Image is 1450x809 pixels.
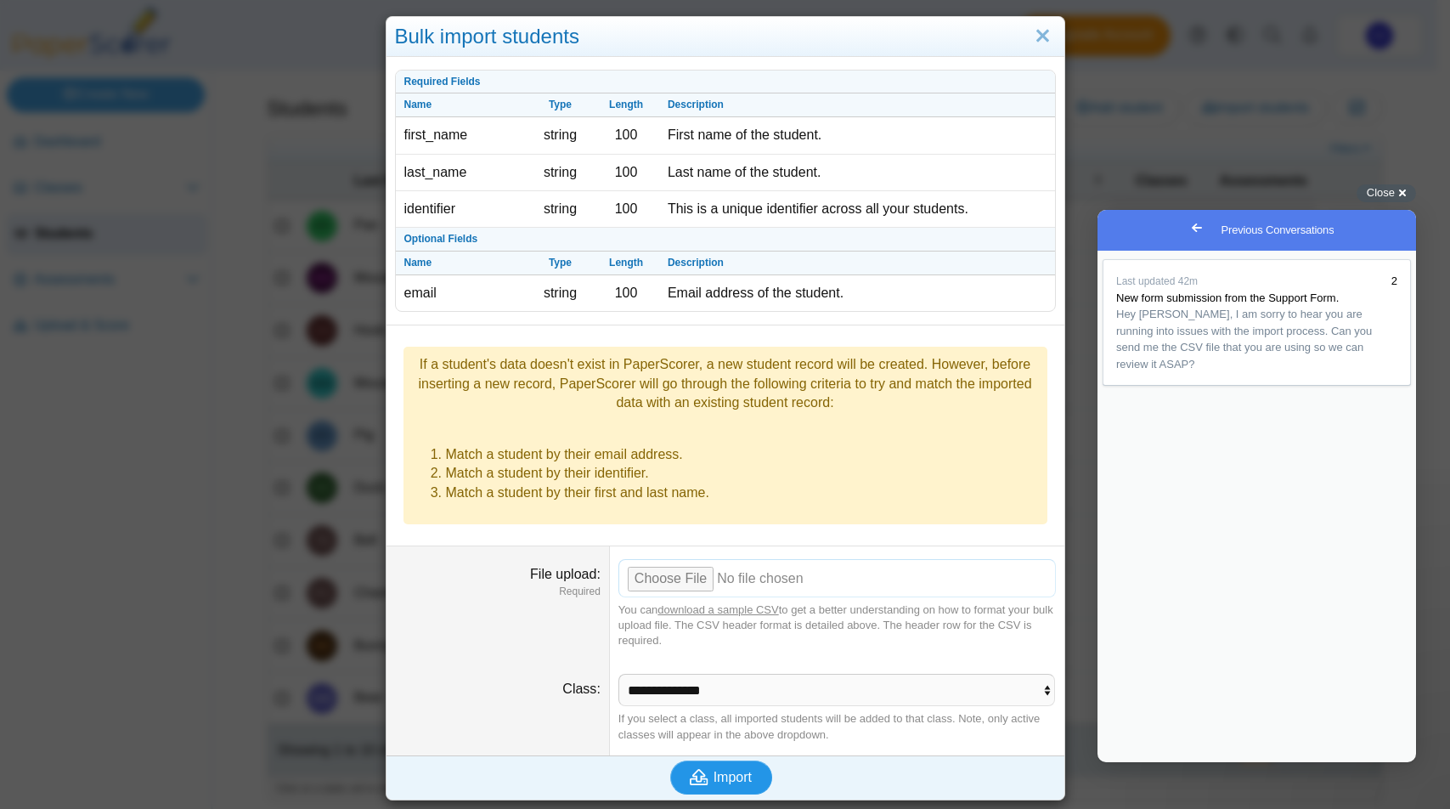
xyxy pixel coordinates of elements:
[593,275,659,311] td: 100
[593,191,659,228] td: 100
[396,191,528,228] td: identifier
[396,93,528,117] th: Name
[659,275,1055,311] td: Email address of the student.
[446,464,1039,483] li: Match a student by their identifier.
[528,191,594,228] td: string
[528,275,594,311] td: string
[528,93,594,117] th: Type
[530,567,601,581] label: File upload
[396,155,528,191] td: last_name
[618,711,1056,742] div: If you select a class, all imported students will be added to that class. Note, only active class...
[412,355,1039,412] div: If a student's data doesn't exist in PaperScorer, a new student record will be created. However, ...
[593,93,659,117] th: Length
[1097,210,1416,762] iframe: To enrich screen reader interactions, please activate Accessibility in Grammarly extension settings
[659,93,1055,117] th: Description
[670,761,772,795] button: Import
[593,155,659,191] td: 100
[395,585,601,599] dfn: Required
[657,603,778,616] a: download a sample CSV
[528,252,594,275] th: Type
[618,603,1056,649] div: You can to get a better understanding on how to format your bulk upload file. The CSV header form...
[593,117,659,154] td: 100
[528,117,594,154] td: string
[396,275,528,311] td: email
[386,17,1064,57] div: Bulk import students
[659,117,1055,154] td: First name of the student.
[396,228,1055,252] th: Optional Fields
[396,71,1055,94] th: Required Fields
[446,484,1039,502] li: Match a student by their first and last name.
[1367,186,1395,199] span: Close
[528,155,594,191] td: string
[1357,184,1416,202] button: Close
[1030,22,1056,51] a: Close
[562,682,600,696] label: Class
[593,252,659,275] th: Length
[446,445,1039,464] li: Match a student by their email address.
[659,191,1055,228] td: This is a unique identifier across all your students.
[714,770,752,784] span: Import
[396,252,528,275] th: Name
[659,252,1055,275] th: Description
[659,155,1055,191] td: Last name of the student.
[396,117,528,154] td: first_name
